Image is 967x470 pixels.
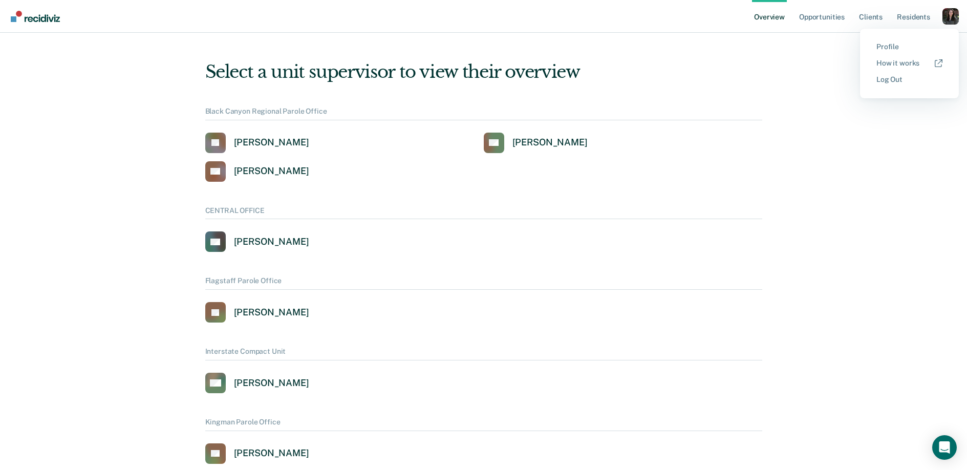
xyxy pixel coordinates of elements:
a: How it works [876,59,942,68]
div: Profile menu [860,29,959,98]
a: [PERSON_NAME] [205,231,309,252]
div: Open Intercom Messenger [932,435,957,460]
a: [PERSON_NAME] [205,443,309,464]
a: [PERSON_NAME] [484,133,588,153]
div: CENTRAL OFFICE [205,206,762,220]
a: Log Out [876,75,942,84]
div: [PERSON_NAME] [234,307,309,318]
a: [PERSON_NAME] [205,302,309,323]
img: Recidiviz [11,11,60,22]
div: [PERSON_NAME] [512,137,588,148]
div: Select a unit supervisor to view their overview [205,61,762,82]
a: [PERSON_NAME] [205,161,309,182]
div: Kingman Parole Office [205,418,762,431]
a: [PERSON_NAME] [205,133,309,153]
div: [PERSON_NAME] [234,377,309,389]
div: [PERSON_NAME] [234,236,309,248]
a: Profile [876,42,942,51]
div: Interstate Compact Unit [205,347,762,360]
div: Black Canyon Regional Parole Office [205,107,762,120]
a: [PERSON_NAME] [205,373,309,393]
div: Flagstaff Parole Office [205,276,762,290]
div: [PERSON_NAME] [234,447,309,459]
div: [PERSON_NAME] [234,165,309,177]
button: Profile dropdown button [942,8,959,25]
div: [PERSON_NAME] [234,137,309,148]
